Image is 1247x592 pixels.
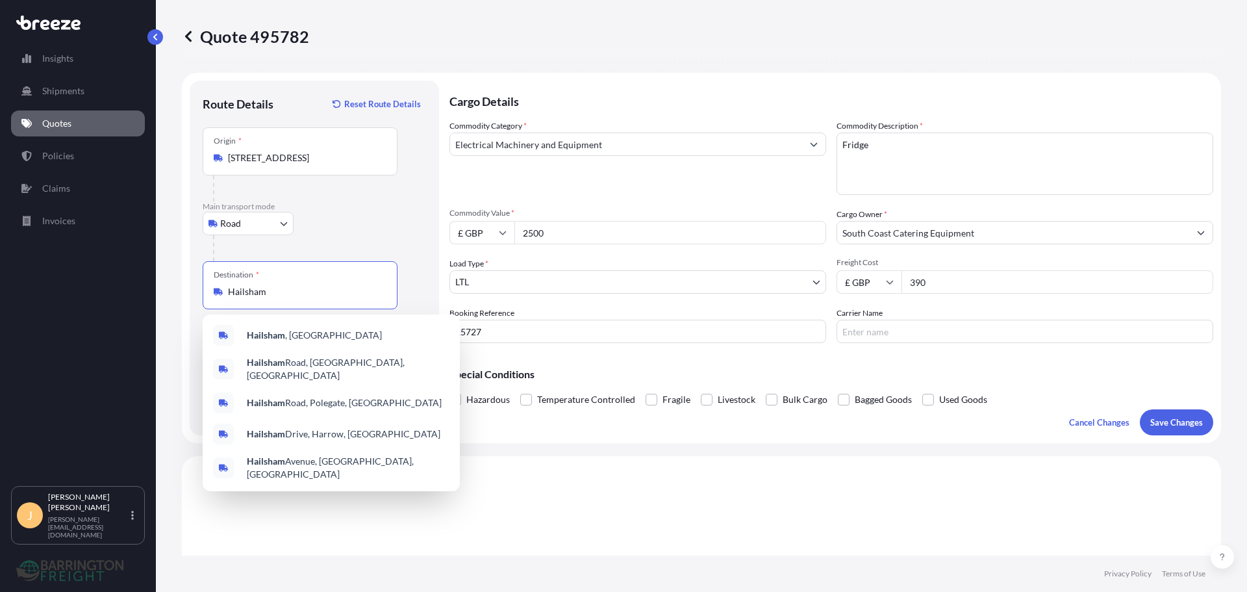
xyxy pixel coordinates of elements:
[182,26,309,47] p: Quote 495782
[855,390,912,409] span: Bagged Goods
[837,133,1213,195] textarea: Fridge
[42,149,74,162] p: Policies
[1162,569,1205,579] p: Terms of Use
[837,307,883,320] label: Carrier Name
[449,81,1213,120] p: Cargo Details
[783,390,827,409] span: Bulk Cargo
[466,390,510,409] span: Hazardous
[449,208,826,218] span: Commodity Value
[939,390,987,409] span: Used Goods
[449,257,488,270] span: Load Type
[220,217,241,230] span: Road
[42,214,75,227] p: Invoices
[228,151,381,164] input: Origin
[203,212,294,235] button: Select transport
[247,456,285,467] b: Hailsham
[42,182,70,195] p: Claims
[214,270,259,280] div: Destination
[203,96,273,112] p: Route Details
[662,390,690,409] span: Fragile
[449,320,826,343] input: Your internal reference
[1104,569,1152,579] p: Privacy Policy
[247,329,285,341] b: Hailsham
[27,509,32,522] span: J
[344,97,421,110] p: Reset Route Details
[802,133,825,156] button: Show suggestions
[42,117,71,130] p: Quotes
[247,357,285,368] b: Hailsham
[247,396,442,409] span: Road, Polegate, [GEOGRAPHIC_DATA]
[455,276,469,289] span: LTL
[42,52,73,65] p: Insights
[228,285,381,298] input: Destination
[837,257,1213,268] span: Freight Cost
[449,369,1213,380] p: Special Conditions
[837,120,923,133] label: Commodity Description
[1189,221,1213,244] button: Show suggestions
[203,201,426,212] p: Main transport mode
[449,307,514,320] label: Booking Reference
[48,515,129,539] p: [PERSON_NAME][EMAIL_ADDRESS][DOMAIN_NAME]
[837,221,1189,244] input: Full name
[901,270,1213,294] input: Enter amount
[537,390,635,409] span: Temperature Controlled
[1069,416,1129,429] p: Cancel Changes
[449,120,527,133] label: Commodity Category
[1150,416,1203,429] p: Save Changes
[42,84,84,97] p: Shipments
[247,356,449,382] span: Road, [GEOGRAPHIC_DATA], [GEOGRAPHIC_DATA]
[247,455,449,481] span: Avenue, [GEOGRAPHIC_DATA], [GEOGRAPHIC_DATA]
[837,320,1213,343] input: Enter name
[247,428,285,439] b: Hailsham
[718,390,755,409] span: Livestock
[837,208,887,221] label: Cargo Owner
[16,560,123,581] img: organization-logo
[214,136,242,146] div: Origin
[247,428,440,441] span: Drive, Harrow, [GEOGRAPHIC_DATA]
[48,492,129,513] p: [PERSON_NAME] [PERSON_NAME]
[247,329,382,342] span: , [GEOGRAPHIC_DATA]
[247,397,285,408] b: Hailsham
[514,221,826,244] input: Type amount
[203,315,460,491] div: Show suggestions
[450,133,802,156] input: Select a commodity type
